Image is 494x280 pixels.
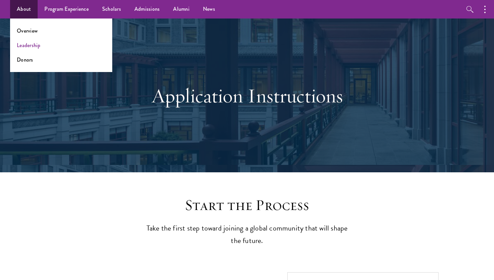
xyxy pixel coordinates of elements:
[17,27,38,35] a: Overview
[143,196,351,215] h2: Start the Process
[17,56,33,64] a: Donors
[143,222,351,247] p: Take the first step toward joining a global community that will shape the future.
[17,41,41,49] a: Leadership
[131,83,363,108] h1: Application Instructions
